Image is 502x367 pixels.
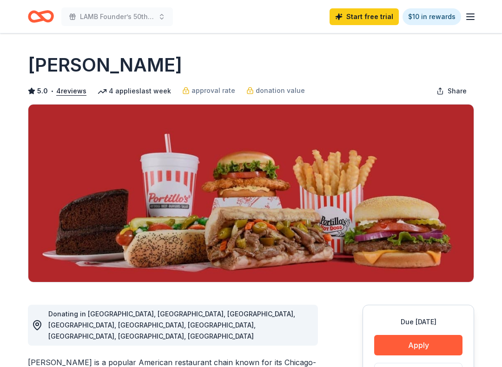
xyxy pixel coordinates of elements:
[448,85,467,97] span: Share
[330,8,399,25] a: Start free trial
[28,105,474,282] img: Image for Portillo's
[80,11,154,22] span: LAMB Founder’s 50th Birthday Gala
[256,85,305,96] span: donation value
[61,7,173,26] button: LAMB Founder’s 50th Birthday Gala
[374,335,462,355] button: Apply
[56,85,86,97] button: 4reviews
[429,82,474,100] button: Share
[98,85,171,97] div: 4 applies last week
[403,8,461,25] a: $10 in rewards
[51,87,54,95] span: •
[48,310,295,340] span: Donating in [GEOGRAPHIC_DATA], [GEOGRAPHIC_DATA], [GEOGRAPHIC_DATA], [GEOGRAPHIC_DATA], [GEOGRAPH...
[374,316,462,328] div: Due [DATE]
[192,85,235,96] span: approval rate
[182,85,235,96] a: approval rate
[246,85,305,96] a: donation value
[28,6,54,27] a: Home
[37,85,48,97] span: 5.0
[28,52,182,78] h1: [PERSON_NAME]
